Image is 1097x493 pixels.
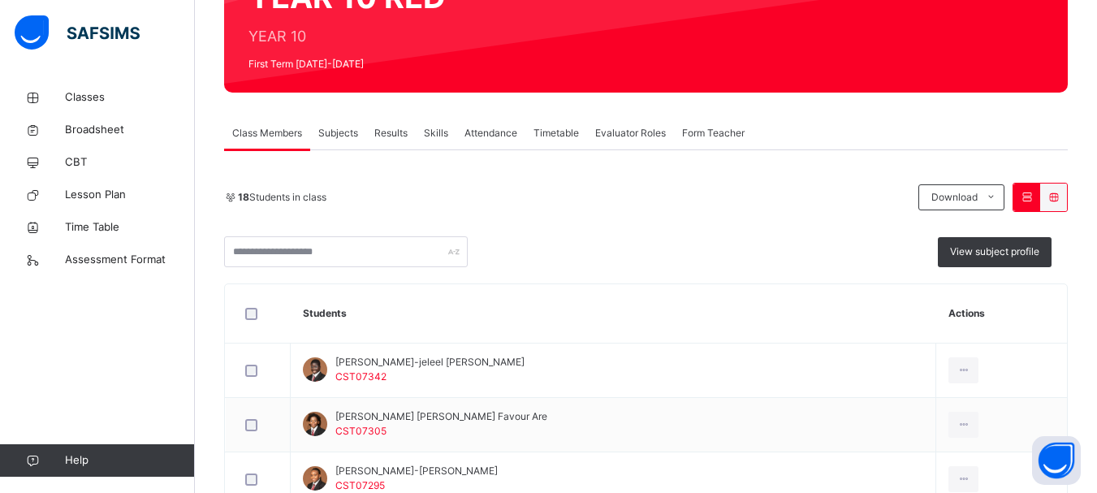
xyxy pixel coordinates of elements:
[335,409,547,424] span: [PERSON_NAME] [PERSON_NAME] Favour Are
[65,89,195,106] span: Classes
[318,126,358,141] span: Subjects
[374,126,408,141] span: Results
[65,452,194,469] span: Help
[931,190,978,205] span: Download
[65,219,195,236] span: Time Table
[424,126,448,141] span: Skills
[464,126,517,141] span: Attendance
[682,126,745,141] span: Form Teacher
[533,126,579,141] span: Timetable
[238,190,326,205] span: Students in class
[595,126,666,141] span: Evaluator Roles
[335,464,498,478] span: [PERSON_NAME]-[PERSON_NAME]
[232,126,302,141] span: Class Members
[238,191,249,203] b: 18
[1032,436,1081,485] button: Open asap
[65,154,195,171] span: CBT
[335,355,525,370] span: [PERSON_NAME]-jeleel [PERSON_NAME]
[15,15,140,50] img: safsims
[335,370,387,383] span: CST07342
[335,425,387,437] span: CST07305
[950,244,1039,259] span: View subject profile
[335,479,385,491] span: CST07295
[936,284,1067,344] th: Actions
[65,252,195,268] span: Assessment Format
[65,122,195,138] span: Broadsheet
[291,284,936,344] th: Students
[65,187,195,203] span: Lesson Plan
